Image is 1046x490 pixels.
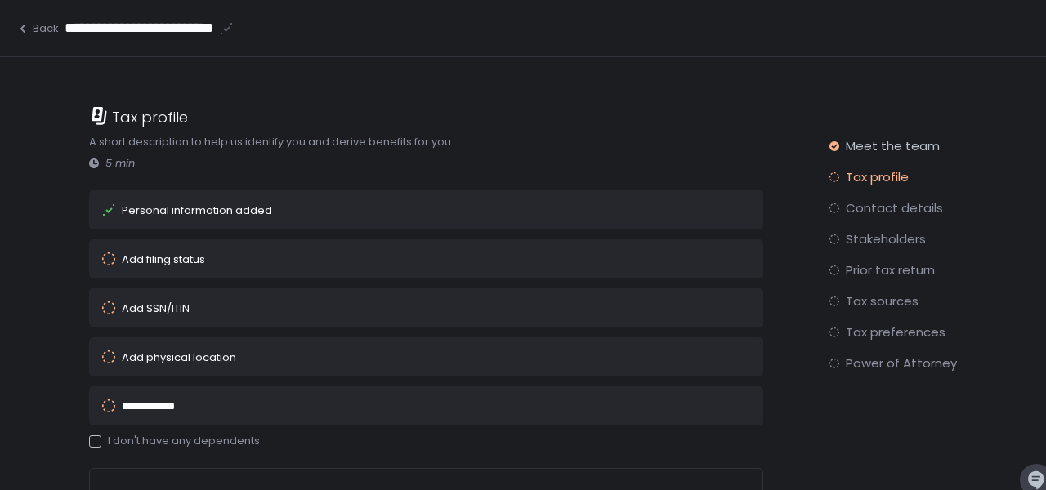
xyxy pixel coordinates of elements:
button: Back [16,21,59,36]
div: Add physical location [122,352,236,363]
span: Tax sources [846,293,919,310]
span: Power of Attorney [846,355,957,372]
span: Stakeholders [846,231,926,247]
span: Meet the team [846,138,940,154]
div: A short description to help us identify you and derive benefits for you [89,134,764,150]
h1: Tax profile [112,106,188,128]
span: Contact details [846,200,943,216]
span: Tax preferences [846,324,945,341]
span: Tax profile [846,169,909,185]
div: Add SSN/ITIN [122,303,190,314]
div: 5 min [89,156,764,171]
div: Personal information added [122,205,272,216]
div: Add filing status [122,254,205,265]
span: Prior tax return [846,262,935,278]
